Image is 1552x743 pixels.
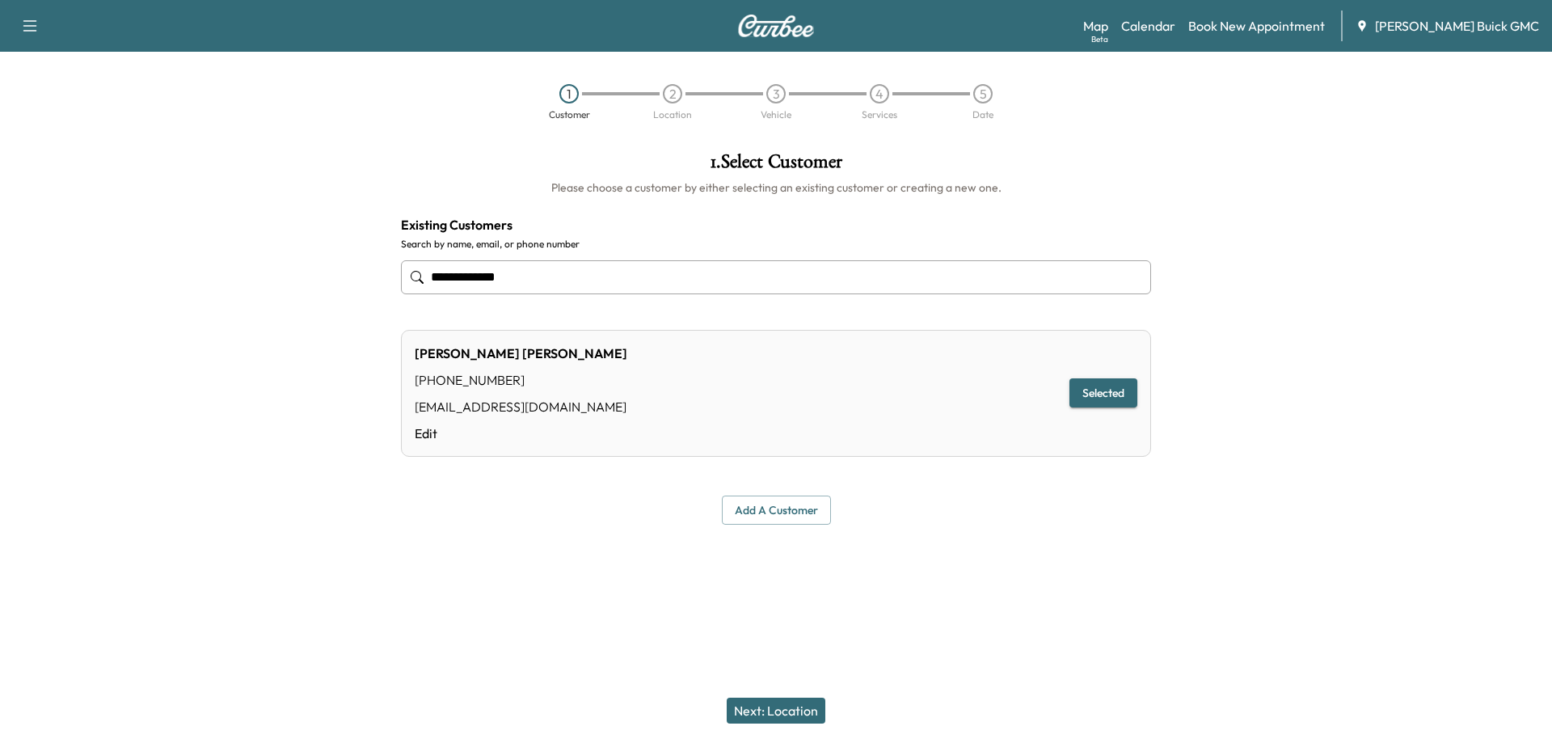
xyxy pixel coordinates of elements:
a: Edit [415,424,627,443]
a: MapBeta [1083,16,1108,36]
div: [EMAIL_ADDRESS][DOMAIN_NAME] [415,397,627,416]
div: 3 [766,84,786,103]
div: Date [972,110,993,120]
div: 1 [559,84,579,103]
div: Services [862,110,897,120]
div: 5 [973,84,993,103]
span: [PERSON_NAME] Buick GMC [1375,16,1539,36]
img: Curbee Logo [737,15,815,37]
div: 2 [663,84,682,103]
button: Next: Location [727,698,825,724]
a: Calendar [1121,16,1175,36]
button: Selected [1069,378,1137,408]
button: Add a customer [722,496,831,526]
h1: 1 . Select Customer [401,152,1151,179]
h4: Existing Customers [401,215,1151,234]
div: 4 [870,84,889,103]
div: Vehicle [761,110,791,120]
div: [PERSON_NAME] [PERSON_NAME] [415,344,627,363]
div: Customer [549,110,590,120]
div: Location [653,110,692,120]
div: Beta [1091,33,1108,45]
label: Search by name, email, or phone number [401,238,1151,251]
div: [PHONE_NUMBER] [415,370,627,390]
h6: Please choose a customer by either selecting an existing customer or creating a new one. [401,179,1151,196]
a: Book New Appointment [1188,16,1325,36]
